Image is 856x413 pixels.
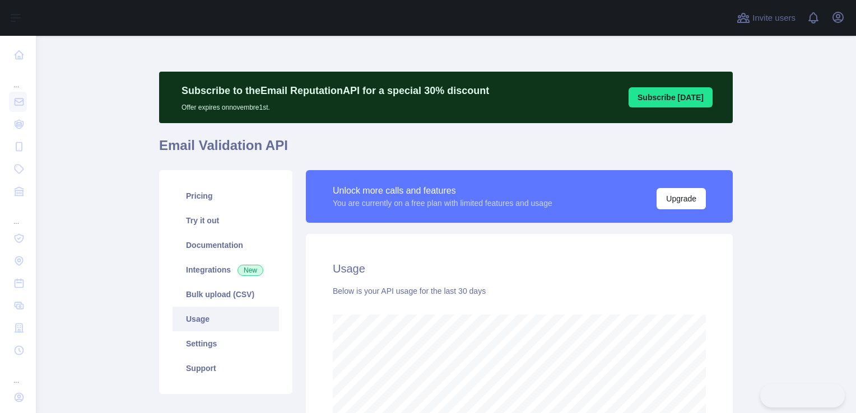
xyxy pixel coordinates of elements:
[173,307,279,331] a: Usage
[333,198,552,209] div: You are currently on a free plan with limited features and usage
[734,9,798,27] button: Invite users
[333,261,706,276] h2: Usage
[760,384,845,407] iframe: Toggle Customer Support
[173,331,279,356] a: Settings
[333,184,552,198] div: Unlock more calls and features
[173,282,279,307] a: Bulk upload (CSV)
[9,204,27,226] div: ...
[173,184,279,208] a: Pricing
[238,265,263,276] span: New
[173,356,279,381] a: Support
[9,363,27,385] div: ...
[159,137,733,163] h1: Email Validation API
[9,67,27,90] div: ...
[333,285,706,297] div: Below is your API usage for the last 30 days
[629,87,713,107] button: Subscribe [DATE]
[182,98,489,112] p: Offer expires on novembre 1st.
[173,208,279,233] a: Try it out
[657,188,706,209] button: Upgrade
[182,83,489,98] p: Subscribe to the Email Reputation API for a special 30 % discount
[173,233,279,257] a: Documentation
[752,12,795,25] span: Invite users
[173,257,279,282] a: Integrations New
